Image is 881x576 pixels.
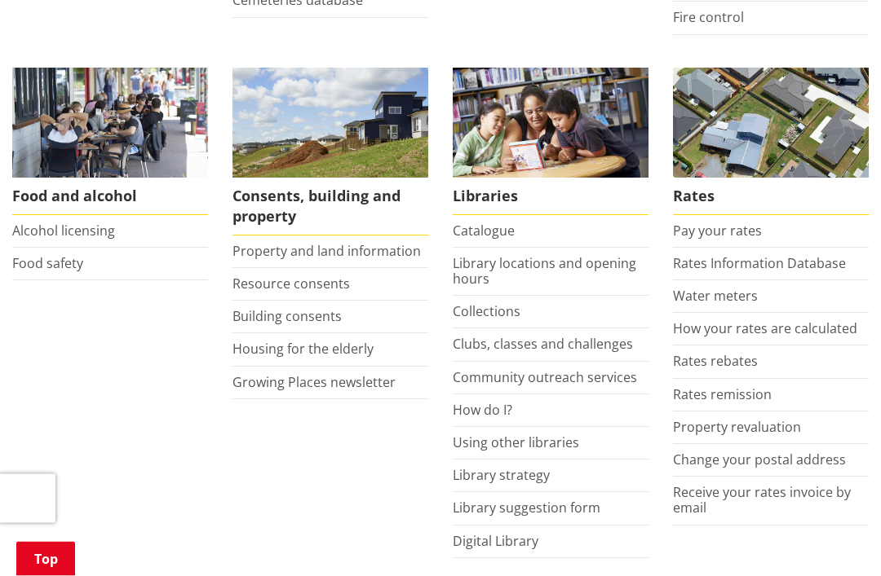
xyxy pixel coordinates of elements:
[673,451,846,469] a: Change your postal address
[673,288,758,306] a: Water meters
[673,222,762,240] a: Pay your rates
[453,369,637,387] a: Community outreach services
[673,419,801,437] a: Property revaluation
[453,68,649,216] a: Library membership is free to everyone who lives in the Waikato district. Libraries
[232,68,428,178] img: Land and property thumbnail
[232,374,396,392] a: Growing Places newsletter
[453,336,633,354] a: Clubs, classes and challenges
[232,178,428,236] span: Consents, building and property
[12,178,208,216] span: Food and alcohol
[12,68,208,178] img: Food and Alcohol in the Waikato
[453,255,636,288] a: Library locations and opening hours
[673,68,869,216] a: Pay your rates online Rates
[232,308,342,326] a: Building consents
[453,402,512,420] a: How do I?
[12,255,83,273] a: Food safety
[453,178,649,216] span: Libraries
[453,499,600,517] a: Library suggestion form
[673,320,857,338] a: How your rates are calculated
[453,467,550,485] a: Library strategy
[673,386,772,404] a: Rates remission
[673,255,846,273] a: Rates Information Database
[673,178,869,216] span: Rates
[232,243,421,261] a: Property and land information
[673,68,869,178] img: Rates-thumbnail
[232,68,428,236] a: New Pokeno housing development Consents, building and property
[453,222,515,240] a: Catalogue
[232,341,374,358] a: Housing for the elderly
[673,353,758,371] a: Rates rebates
[12,222,115,240] a: Alcohol licensing
[232,275,350,293] a: Resource consents
[12,68,208,216] a: Food and Alcohol in the Waikato Food and alcohol
[453,533,538,551] a: Digital Library
[453,434,579,452] a: Using other libraries
[453,303,520,321] a: Collections
[453,68,649,178] img: Waikato District Council libraries
[806,508,865,566] iframe: Messenger Launcher
[673,9,744,27] a: Fire control
[16,542,75,576] a: Top
[673,484,851,517] a: Receive your rates invoice by email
